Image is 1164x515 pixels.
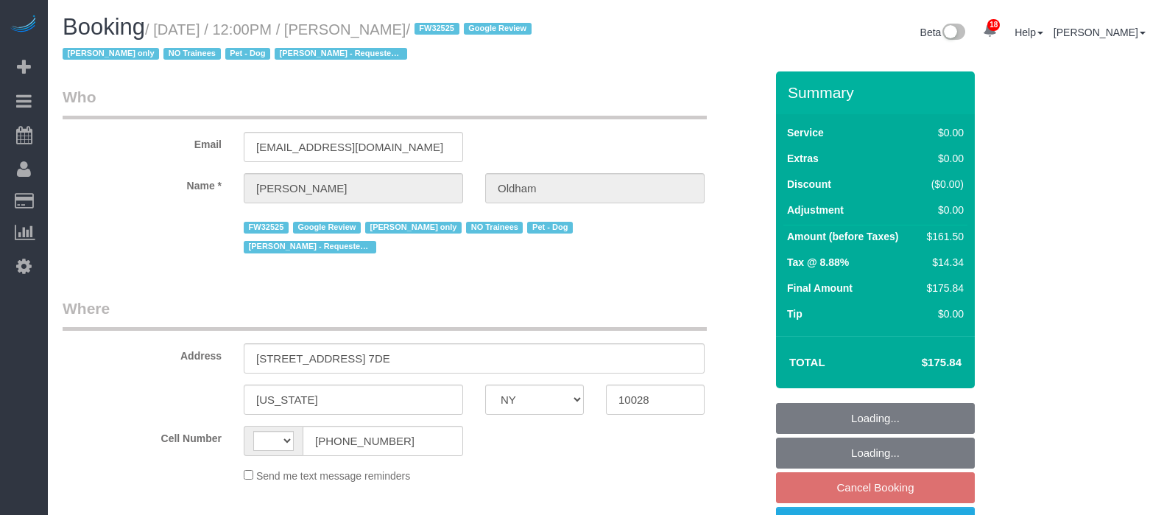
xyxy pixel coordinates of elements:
span: Pet - Dog [225,48,270,60]
legend: Where [63,298,707,331]
span: FW32525 [415,23,459,35]
div: $175.84 [921,281,964,295]
div: $0.00 [921,203,964,217]
legend: Who [63,86,707,119]
img: Automaid Logo [9,15,38,35]
label: Amount (before Taxes) [787,229,898,244]
span: [PERSON_NAME] - Requested (secondary) [244,241,376,253]
input: First Name [244,173,463,203]
div: $161.50 [921,229,964,244]
a: Beta [920,27,966,38]
div: $0.00 [921,151,964,166]
span: 18 [987,19,1000,31]
label: Email [52,132,233,152]
div: $14.34 [921,255,964,270]
h4: $175.84 [878,357,962,369]
input: Cell Number [303,426,463,456]
a: Help [1015,27,1043,38]
span: NO Trainees [466,222,523,234]
label: Final Amount [787,281,853,295]
a: 18 [976,15,1004,47]
label: Address [52,343,233,363]
label: Cell Number [52,426,233,446]
span: Booking [63,14,145,40]
input: City [244,385,463,415]
label: Extras [787,151,819,166]
input: Email [244,132,463,162]
input: Zip Code [606,385,705,415]
label: Adjustment [787,203,844,217]
span: FW32525 [244,222,289,234]
label: Service [787,125,824,140]
span: [PERSON_NAME] only [63,48,159,60]
span: Google Review [293,222,361,234]
a: [PERSON_NAME] [1054,27,1146,38]
label: Tax @ 8.88% [787,255,849,270]
h3: Summary [788,84,967,101]
span: NO Trainees [163,48,220,60]
input: Last Name [485,173,705,203]
div: ($0.00) [921,177,964,192]
strong: Total [789,356,825,368]
label: Tip [787,306,803,321]
span: [PERSON_NAME] - Requested (secondary) [275,48,407,60]
div: $0.00 [921,125,964,140]
img: New interface [941,24,965,43]
label: Discount [787,177,831,192]
div: $0.00 [921,306,964,321]
span: Send me text message reminders [256,470,410,482]
span: Pet - Dog [527,222,572,234]
small: / [DATE] / 12:00PM / [PERSON_NAME] [63,21,536,63]
label: Name * [52,173,233,193]
span: Google Review [464,23,532,35]
span: [PERSON_NAME] only [365,222,462,234]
